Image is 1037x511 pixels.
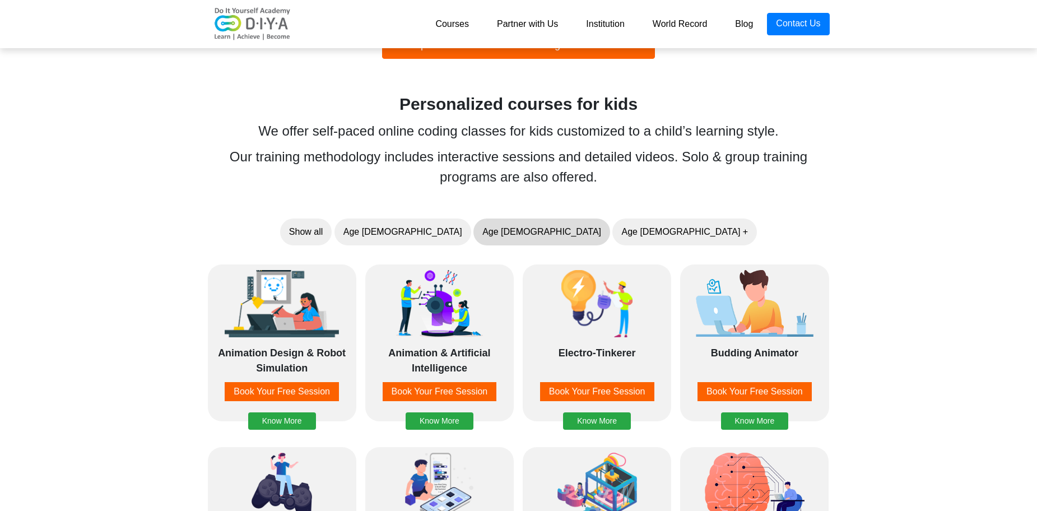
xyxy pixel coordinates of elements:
a: Partner with Us [483,13,572,35]
div: Budding Animator [686,346,823,374]
a: Book Your Free Session [686,382,823,401]
a: Know More [248,403,316,412]
button: Book Your Free Session [383,382,497,401]
a: Institution [572,13,638,35]
div: Animation & Artificial Intelligence [371,346,508,374]
a: Enquire to enroll in the best coding classes for kids [382,40,655,49]
a: World Record [639,13,722,35]
a: Courses [421,13,483,35]
button: Age [DEMOGRAPHIC_DATA] [473,219,610,245]
a: Blog [721,13,767,35]
button: Book Your Free Session [697,382,812,401]
div: Personalized courses for kids [203,91,834,117]
a: Know More [406,403,473,412]
a: Book Your Free Session [528,382,666,401]
div: We offer self-paced online coding classes for kids customized to a child’s learning style. [203,121,834,141]
button: Know More [563,412,631,430]
a: Know More [721,403,789,412]
a: Know More [563,403,631,412]
div: Electro-Tinkerer [528,346,666,374]
button: Age [DEMOGRAPHIC_DATA] [334,219,471,245]
div: Animation Design & Robot Simulation [213,346,351,374]
button: Book Your Free Session [540,382,654,401]
button: Book Your Free Session [225,382,339,401]
a: Book Your Free Session [213,382,351,401]
button: Know More [406,412,473,430]
div: Our training methodology includes interactive sessions and detailed videos. Solo & group training... [203,147,834,187]
img: logo-v2.png [208,7,297,41]
button: Know More [721,412,789,430]
button: Show all [280,219,332,245]
button: Age [DEMOGRAPHIC_DATA] + [612,219,757,245]
a: Contact Us [767,13,829,35]
a: Book Your Free Session [371,382,508,401]
button: Know More [248,412,316,430]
